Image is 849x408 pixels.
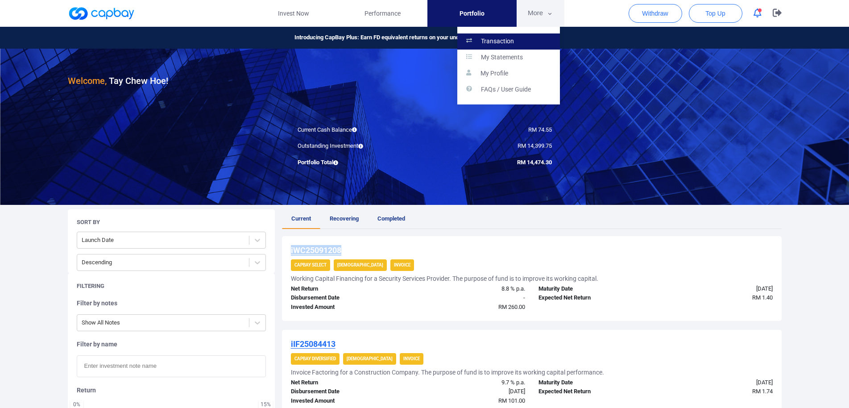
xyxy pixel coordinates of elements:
a: My Statements [457,50,560,66]
p: My Statements [481,54,523,62]
p: My Profile [480,70,508,78]
a: FAQs / User Guide [457,82,560,98]
p: FAQs / User Guide [481,86,531,94]
a: Transaction [457,33,560,50]
p: Transaction [481,37,514,46]
a: My Profile [457,66,560,82]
